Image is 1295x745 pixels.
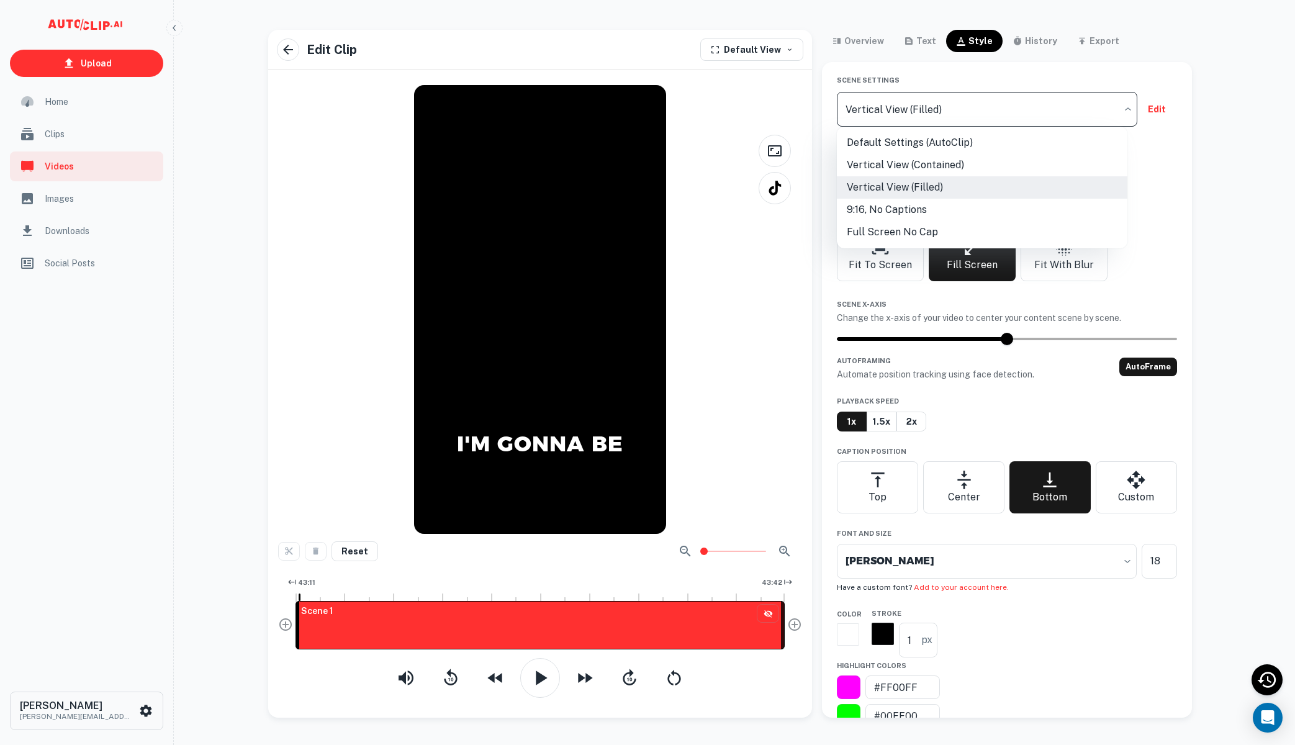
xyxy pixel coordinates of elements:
[837,221,1127,243] li: Full Screen No Cap
[837,154,1127,176] li: Vertical View (Contained)
[1253,703,1283,733] div: Open Intercom Messenger
[837,132,1127,154] li: Default Settings (AutoClip)
[837,176,1127,199] li: Vertical View (Filled)
[837,199,1127,221] li: 9:16, No Captions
